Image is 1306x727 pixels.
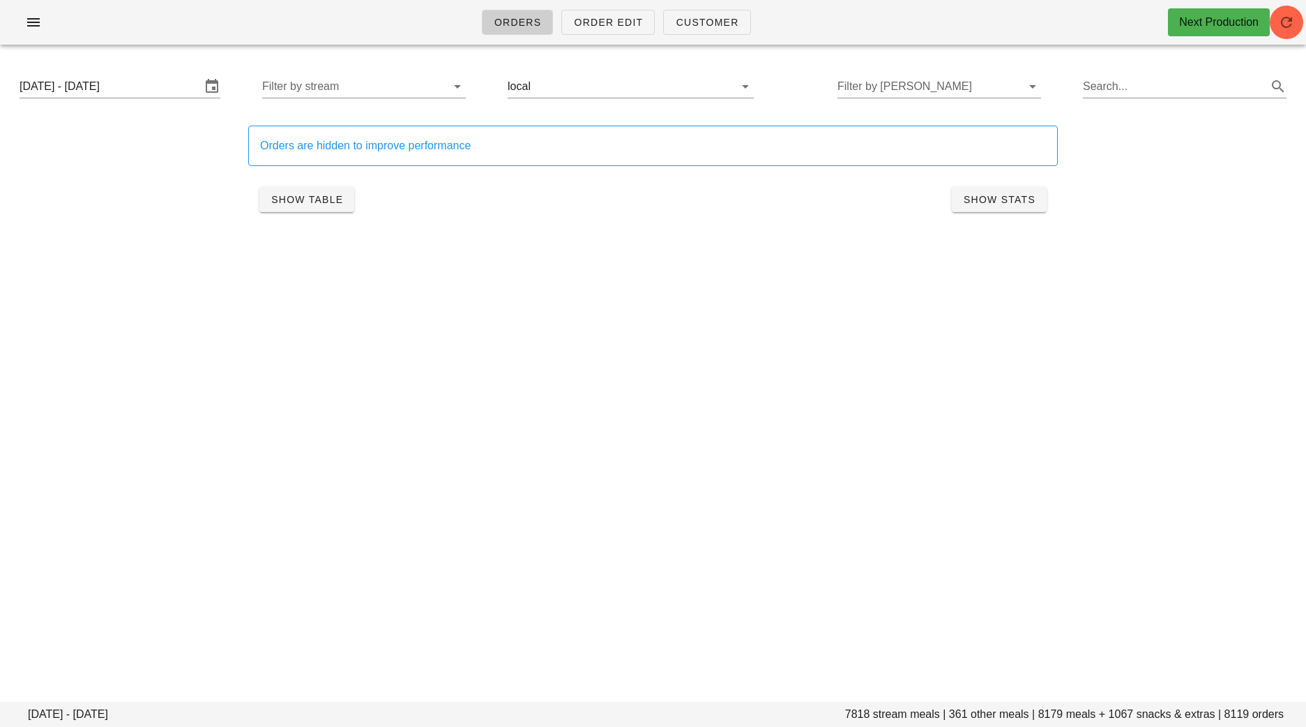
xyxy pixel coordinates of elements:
[262,75,466,98] div: Filter by stream
[663,10,750,35] a: Customer
[561,10,655,35] a: Order Edit
[508,80,531,93] div: local
[494,17,542,28] span: Orders
[837,75,1041,98] div: Filter by [PERSON_NAME]
[963,194,1035,205] span: Show Stats
[952,187,1047,212] button: Show Stats
[260,137,1046,154] div: Orders are hidden to improve performance
[271,194,343,205] span: Show Table
[1179,14,1259,31] div: Next Production
[482,10,554,35] a: Orders
[259,187,354,212] button: Show Table
[508,75,754,98] div: local
[675,17,738,28] span: Customer
[573,17,643,28] span: Order Edit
